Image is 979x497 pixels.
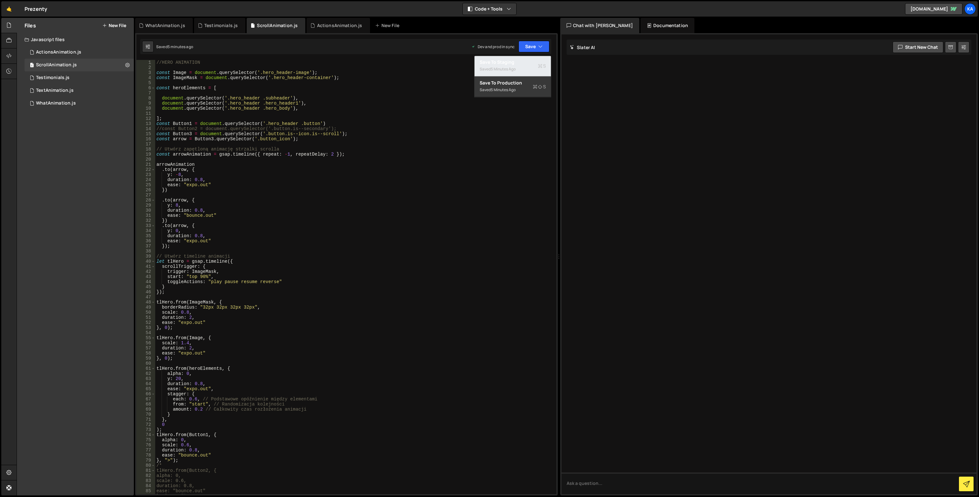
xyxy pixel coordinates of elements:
div: 27 [136,193,155,198]
div: 78 [136,453,155,458]
div: 29 [136,203,155,208]
div: 5 minutes ago [491,87,516,92]
div: 2 [136,65,155,70]
div: Documentation [641,18,694,33]
div: 4 [136,75,155,80]
div: 76 [136,442,155,448]
div: 16 [136,136,155,142]
button: Save to ProductionS Saved5 minutes ago [475,77,551,97]
button: New File [102,23,126,28]
div: Prezenty [25,5,47,13]
div: 14 [136,126,155,131]
button: Save [519,41,549,52]
div: 47 [136,295,155,300]
button: Code + Tools [463,3,516,15]
div: 49 [136,305,155,310]
div: WhatAnimation.js [36,100,76,106]
div: 6 [136,85,155,91]
div: ActionsAnimation.js [317,22,362,29]
div: 16268/43877.js [25,46,134,59]
div: 3 [136,70,155,75]
div: 39 [136,254,155,259]
div: 77 [136,448,155,453]
div: Testimonials.js [36,75,69,81]
div: 35 [136,233,155,238]
div: 51 [136,315,155,320]
div: Testimonials.js [204,22,238,29]
div: 66 [136,391,155,397]
div: 74 [136,432,155,437]
div: Save to Staging [480,59,546,65]
div: 69 [136,407,155,412]
div: 48 [136,300,155,305]
div: 53 [136,325,155,330]
div: 33 [136,223,155,228]
div: 5 minutes ago [491,66,516,72]
a: Ka [964,3,976,15]
div: 82 [136,473,155,478]
div: 83 [136,478,155,483]
div: 31 [136,213,155,218]
div: 30 [136,208,155,213]
div: 56 [136,340,155,346]
div: 79 [136,458,155,463]
div: 16268/43878.js [25,59,134,71]
div: 25 [136,182,155,187]
div: 16268/43876.js [25,71,134,84]
div: 44 [136,279,155,284]
div: 17 [136,142,155,147]
div: 80 [136,463,155,468]
div: 28 [136,198,155,203]
div: 70 [136,412,155,417]
div: 72 [136,422,155,427]
div: 46 [136,289,155,295]
div: 1 [136,60,155,65]
div: 21 [136,162,155,167]
div: 54 [136,330,155,335]
button: Save to StagingS Saved5 minutes ago [475,56,551,77]
span: S [538,63,546,69]
div: 42 [136,269,155,274]
span: S [533,84,546,90]
div: ScrollAnimation.js [36,62,77,68]
div: 40 [136,259,155,264]
div: 23 [136,172,155,177]
div: 85 [136,488,155,493]
div: 22 [136,167,155,172]
div: 5 minutes ago [168,44,193,49]
div: Dev and prod in sync [471,44,515,49]
div: 34 [136,228,155,233]
div: 16268/43879.js [25,84,134,97]
div: 68 [136,402,155,407]
div: 60 [136,361,155,366]
div: 71 [136,417,155,422]
div: 41 [136,264,155,269]
div: 65 [136,386,155,391]
div: 24 [136,177,155,182]
div: 61 [136,366,155,371]
div: 58 [136,351,155,356]
div: 63 [136,376,155,381]
div: 84 [136,483,155,488]
div: 43 [136,274,155,279]
div: 19 [136,152,155,157]
div: 11 [136,111,155,116]
div: 12 [136,116,155,121]
div: 37 [136,244,155,249]
div: 32 [136,218,155,223]
h2: Files [25,22,36,29]
div: 81 [136,468,155,473]
div: 10 [136,106,155,111]
div: 36 [136,238,155,244]
div: 7 [136,91,155,96]
div: 75 [136,437,155,442]
div: 16268/43880.js [25,97,134,110]
div: Chat with [PERSON_NAME] [560,18,639,33]
div: New File [375,22,402,29]
div: 38 [136,249,155,254]
a: 🤙 [1,1,17,17]
div: Saved [480,86,546,94]
div: 64 [136,381,155,386]
button: Start new chat [893,41,943,53]
div: 15 [136,131,155,136]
